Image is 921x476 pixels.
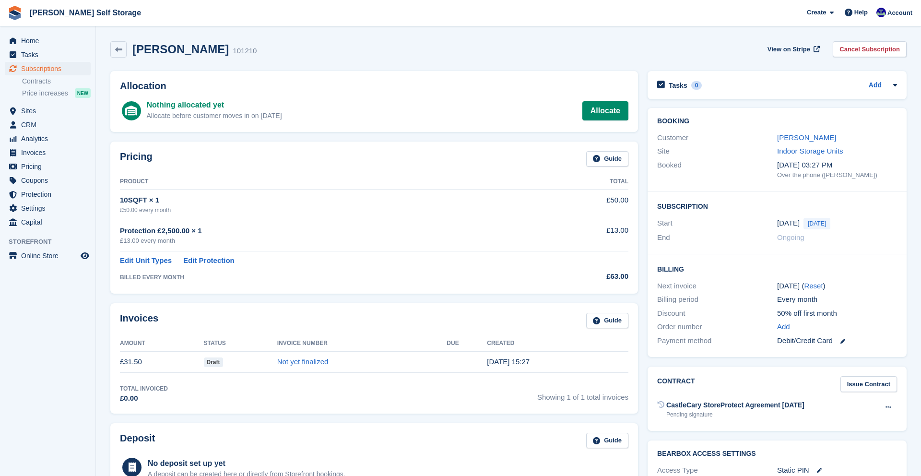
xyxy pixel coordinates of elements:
[546,271,628,282] div: £63.00
[21,160,79,173] span: Pricing
[887,8,912,18] span: Account
[5,62,91,75] a: menu
[546,174,628,190] th: Total
[582,101,628,120] a: Allocate
[777,335,897,346] div: Debit/Credit Card
[120,336,204,351] th: Amount
[21,188,79,201] span: Protection
[120,206,546,214] div: £50.00 every month
[120,433,155,449] h2: Deposit
[21,48,79,61] span: Tasks
[5,202,91,215] a: menu
[183,255,235,266] a: Edit Protection
[657,264,897,274] h2: Billing
[120,273,546,282] div: BILLED EVERY MONTH
[204,336,277,351] th: Status
[26,5,145,21] a: [PERSON_NAME] Self Storage
[5,104,91,118] a: menu
[120,151,153,167] h2: Pricing
[5,249,91,262] a: menu
[120,393,168,404] div: £0.00
[5,132,91,145] a: menu
[5,215,91,229] a: menu
[666,410,804,419] div: Pending signature
[657,132,777,143] div: Customer
[21,146,79,159] span: Invoices
[148,458,345,469] div: No deposit set up yet
[777,170,897,180] div: Over the phone ([PERSON_NAME])
[5,146,91,159] a: menu
[657,232,777,243] div: End
[691,81,702,90] div: 0
[5,118,91,131] a: menu
[22,77,91,86] a: Contracts
[120,81,628,92] h2: Allocation
[120,351,204,373] td: £31.50
[854,8,868,17] span: Help
[657,160,777,180] div: Booked
[657,201,897,211] h2: Subscription
[120,255,172,266] a: Edit Unit Types
[22,88,91,98] a: Price increases NEW
[833,41,907,57] a: Cancel Subscription
[586,313,628,329] a: Guide
[21,215,79,229] span: Capital
[777,147,843,155] a: Indoor Storage Units
[586,433,628,449] a: Guide
[777,133,836,142] a: [PERSON_NAME]
[5,48,91,61] a: menu
[546,190,628,220] td: £50.00
[120,313,158,329] h2: Invoices
[657,335,777,346] div: Payment method
[657,321,777,333] div: Order number
[777,465,897,476] div: Static PIN
[657,308,777,319] div: Discount
[669,81,687,90] h2: Tasks
[447,336,487,351] th: Due
[21,34,79,48] span: Home
[767,45,810,54] span: View on Stripe
[120,384,168,393] div: Total Invoiced
[657,294,777,305] div: Billing period
[5,188,91,201] a: menu
[146,99,282,111] div: Nothing allocated yet
[537,384,628,404] span: Showing 1 of 1 total invoices
[22,89,68,98] span: Price increases
[777,281,897,292] div: [DATE] ( )
[840,376,897,392] a: Issue Contract
[5,160,91,173] a: menu
[120,236,546,246] div: £13.00 every month
[777,308,897,319] div: 50% off first month
[146,111,282,121] div: Allocate before customer moves in on [DATE]
[804,282,823,290] a: Reset
[777,160,897,171] div: [DATE] 03:27 PM
[869,80,882,91] a: Add
[657,118,897,125] h2: Booking
[277,336,447,351] th: Invoice Number
[21,132,79,145] span: Analytics
[487,357,530,366] time: 2025-08-12 14:27:55 UTC
[546,220,628,251] td: £13.00
[120,226,546,237] div: Protection £2,500.00 × 1
[21,62,79,75] span: Subscriptions
[777,233,804,241] span: Ongoing
[79,250,91,262] a: Preview store
[277,357,329,366] a: Not yet finalized
[803,218,830,229] span: [DATE]
[204,357,223,367] span: Draft
[657,218,777,229] div: Start
[657,281,777,292] div: Next invoice
[21,202,79,215] span: Settings
[777,321,790,333] a: Add
[8,6,22,20] img: stora-icon-8386f47178a22dfd0bd8f6a31ec36ba5ce8667c1dd55bd0f319d3a0aa187defe.svg
[233,46,257,57] div: 101210
[21,249,79,262] span: Online Store
[5,34,91,48] a: menu
[657,146,777,157] div: Site
[876,8,886,17] img: Justin Farthing
[666,400,804,410] div: CastleCary StoreProtect Agreement [DATE]
[75,88,91,98] div: NEW
[764,41,822,57] a: View on Stripe
[5,174,91,187] a: menu
[21,104,79,118] span: Sites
